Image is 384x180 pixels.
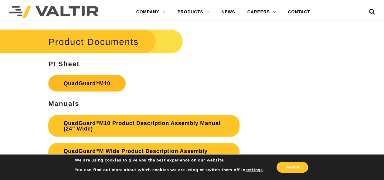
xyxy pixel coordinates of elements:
[48,75,125,92] a: QuadGuard®M10
[48,60,80,68] strong: PI Sheet
[282,6,316,18] a: CONTACT
[245,167,263,173] button: settings
[215,6,241,18] a: NEWS
[96,80,99,85] sup: ®
[96,148,99,152] sup: ®
[48,115,240,137] a: QuadGuard®M10 Product Description Assembly Manual (24″ Wide)
[172,6,216,18] a: PRODUCTS
[75,167,264,173] p: You can find out more about which cookies we are using or switch them off in .
[9,6,99,18] img: Valtir
[96,120,99,124] sup: ®
[48,100,79,107] strong: Manuals
[75,158,264,163] p: We are using cookies to give you the best experience on our website.
[277,162,308,173] button: Accept
[241,6,282,18] a: CAREERS
[48,143,240,165] a: QuadGuard®M Wide Product Description Assembly Manual
[130,6,172,18] a: COMPANY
